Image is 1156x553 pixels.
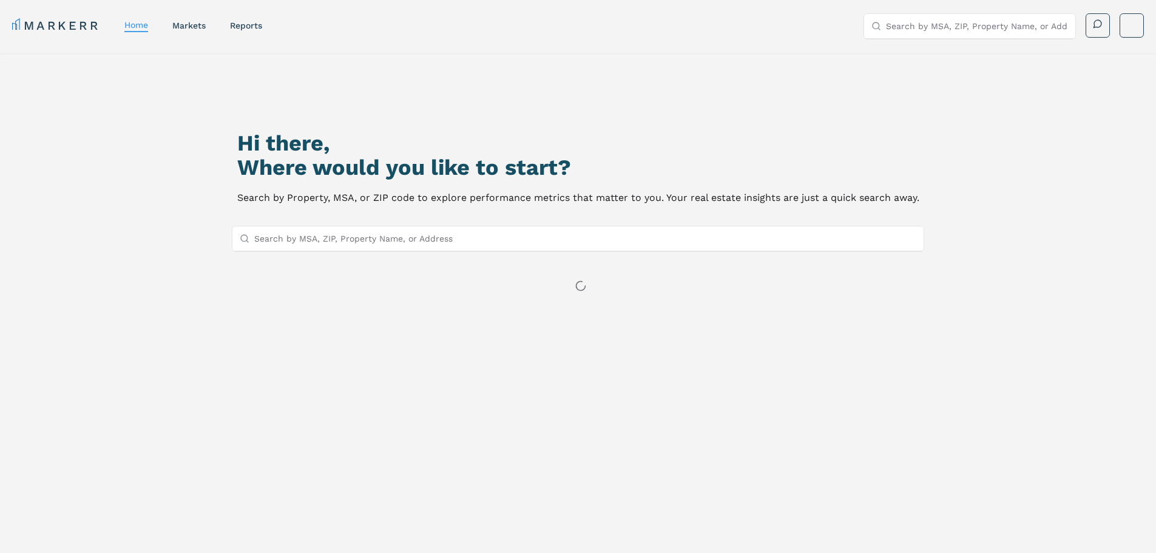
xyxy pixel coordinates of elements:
[886,14,1068,38] input: Search by MSA, ZIP, Property Name, or Address
[237,155,919,180] h2: Where would you like to start?
[230,21,262,30] a: reports
[237,131,919,155] h1: Hi there,
[254,226,917,251] input: Search by MSA, ZIP, Property Name, or Address
[172,21,206,30] a: markets
[12,17,100,34] a: MARKERR
[124,20,148,30] a: home
[237,189,919,206] p: Search by Property, MSA, or ZIP code to explore performance metrics that matter to you. Your real...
